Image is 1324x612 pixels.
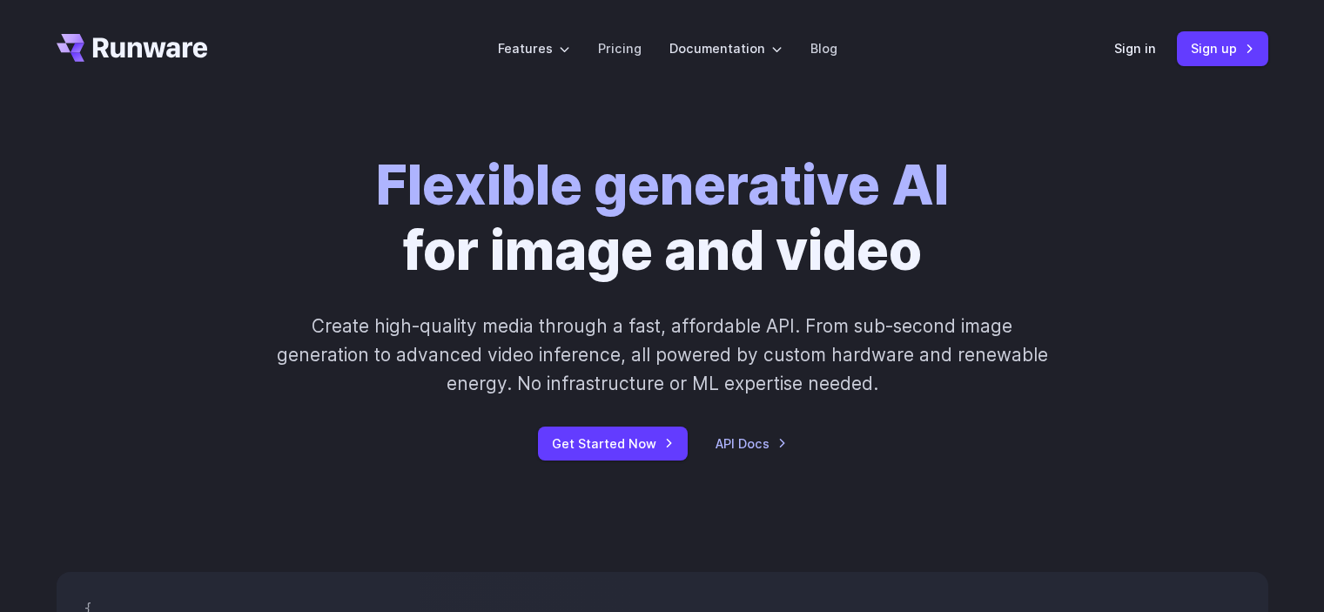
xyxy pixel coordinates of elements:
[57,34,208,62] a: Go to /
[810,38,837,58] a: Blog
[1177,31,1268,65] a: Sign up
[274,312,1050,399] p: Create high-quality media through a fast, affordable API. From sub-second image generation to adv...
[376,153,949,284] h1: for image and video
[598,38,642,58] a: Pricing
[376,152,949,218] strong: Flexible generative AI
[716,434,787,454] a: API Docs
[669,38,783,58] label: Documentation
[498,38,570,58] label: Features
[538,427,688,461] a: Get Started Now
[1114,38,1156,58] a: Sign in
